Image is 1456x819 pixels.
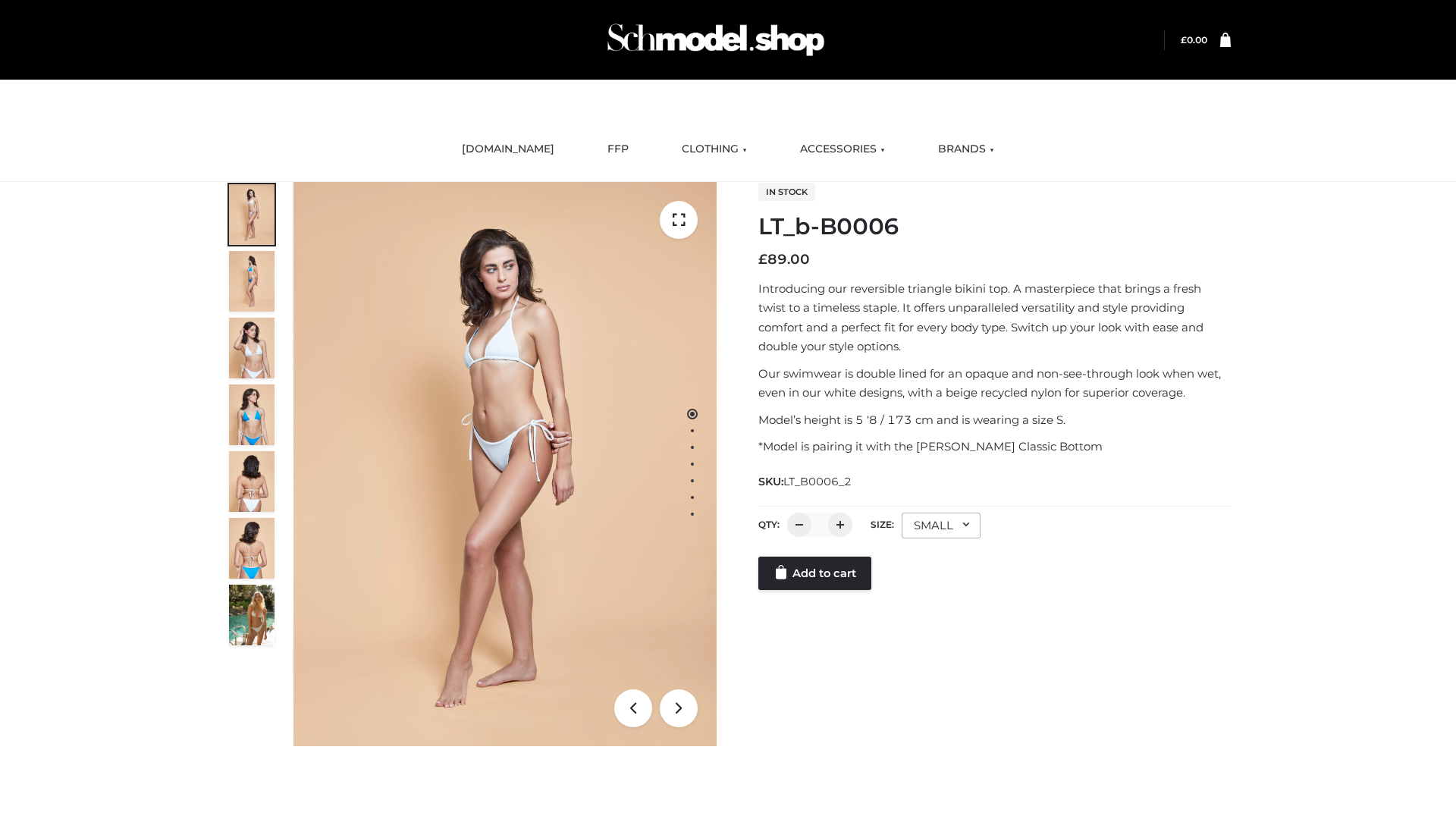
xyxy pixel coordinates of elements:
[229,184,275,245] img: ArielClassicBikiniTop_CloudNine_AzureSky_OW114ECO_1-scaled.jpg
[871,519,894,530] label: Size:
[758,183,815,201] span: In stock
[758,410,1231,430] p: Model’s height is 5 ‘8 / 173 cm and is wearing a size S.
[229,585,275,645] img: Arieltop_CloudNine_AzureSky2.jpg
[450,133,566,166] a: [DOMAIN_NAME]
[1181,34,1187,45] span: £
[229,251,275,312] img: ArielClassicBikiniTop_CloudNine_AzureSky_OW114ECO_2-scaled.jpg
[758,251,810,268] bdi: 89.00
[902,513,981,538] div: SMALL
[789,133,896,166] a: ACCESSORIES
[758,472,853,491] span: SKU:
[758,213,1231,240] h1: LT_b-B0006
[229,318,275,378] img: ArielClassicBikiniTop_CloudNine_AzureSky_OW114ECO_3-scaled.jpg
[596,133,640,166] a: FFP
[758,519,780,530] label: QTY:
[783,475,852,488] span: LT_B0006_2
[293,182,717,746] img: LT_b-B0006
[229,384,275,445] img: ArielClassicBikiniTop_CloudNine_AzureSky_OW114ECO_4-scaled.jpg
[758,364,1231,403] p: Our swimwear is double lined for an opaque and non-see-through look when wet, even in our white d...
[758,437,1231,457] p: *Model is pairing it with the [PERSON_NAME] Classic Bottom
[602,10,830,70] img: Schmodel Admin 964
[758,557,871,590] a: Add to cart
[758,251,767,268] span: £
[1181,34,1207,45] a: £0.00
[229,518,275,579] img: ArielClassicBikiniTop_CloudNine_AzureSky_OW114ECO_8-scaled.jpg
[927,133,1006,166] a: BRANDS
[758,279,1231,356] p: Introducing our reversible triangle bikini top. A masterpiece that brings a fresh twist to a time...
[670,133,758,166] a: CLOTHING
[229,451,275,512] img: ArielClassicBikiniTop_CloudNine_AzureSky_OW114ECO_7-scaled.jpg
[1181,34,1207,45] bdi: 0.00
